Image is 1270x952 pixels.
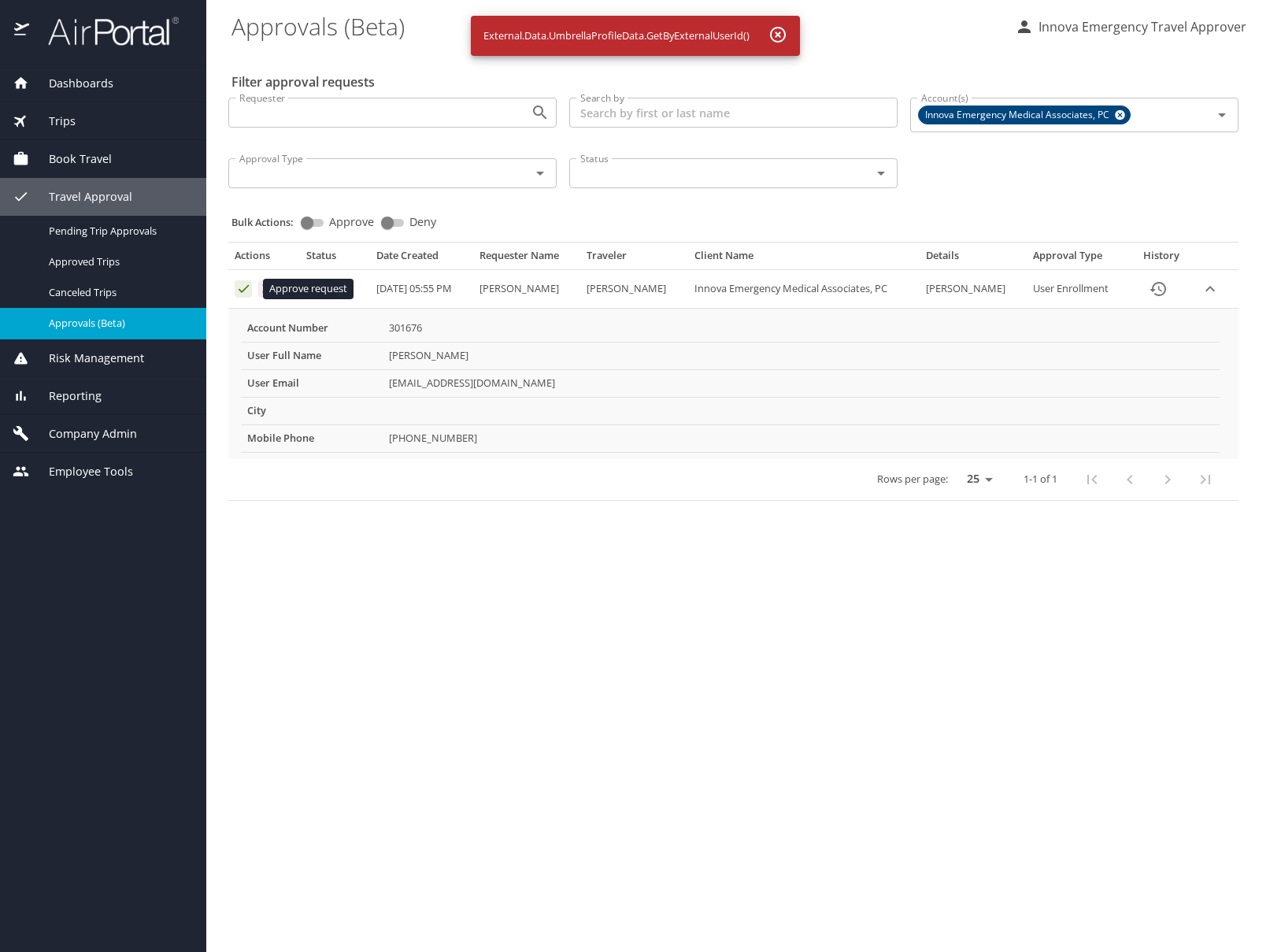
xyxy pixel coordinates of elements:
[29,387,102,405] span: Reporting
[918,106,1131,124] div: Innova Emergency Medical Associates, PC
[31,16,179,46] img: airportal-logo.png
[370,270,473,309] td: [DATE] 05:55 PM
[29,425,137,443] span: Company Admin
[383,424,1220,452] td: [PHONE_NUMBER]
[258,280,276,298] button: Deny request
[29,188,132,206] span: Travel Approval
[383,315,1220,342] td: 301676
[29,113,76,130] span: Trips
[300,249,369,269] th: Status
[1139,270,1177,308] button: History
[688,270,920,309] td: Innova Emergency Medical Associates, PC
[300,270,369,309] td: Pending
[29,463,133,480] span: Employee Tools
[473,249,581,269] th: Requester Name
[473,270,581,309] td: [PERSON_NAME]
[1027,270,1130,309] td: User Enrollment
[231,215,306,229] p: Bulk Actions:
[370,249,473,269] th: Date Created
[920,270,1027,309] td: [PERSON_NAME]
[569,98,898,128] input: Search by first or last name
[1024,474,1057,484] p: 1-1 of 1
[1198,277,1222,301] button: expand row
[241,315,1220,453] table: More info for approvals
[29,75,113,92] span: Dashboards
[228,249,1239,500] table: Approval table
[920,249,1027,269] th: Details
[49,254,187,269] span: Approved Trips
[241,342,383,369] th: User Full Name
[231,2,1002,50] h1: Approvals (Beta)
[483,20,750,51] div: External.Data.UmbrellaProfileData.GetByExternalUserId()
[529,102,551,124] button: Open
[14,16,31,46] img: icon-airportal.png
[49,285,187,300] span: Canceled Trips
[1009,13,1253,41] button: Innova Emergency Travel Approver
[383,342,1220,369] td: [PERSON_NAME]
[1211,104,1233,126] button: Open
[954,467,998,491] select: rows per page
[228,249,300,269] th: Actions
[241,315,383,342] th: Account Number
[49,316,187,331] span: Approvals (Beta)
[383,369,1220,397] td: [EMAIL_ADDRESS][DOMAIN_NAME]
[1130,249,1192,269] th: History
[241,369,383,397] th: User Email
[409,217,436,228] span: Deny
[529,162,551,184] button: Open
[870,162,892,184] button: Open
[49,224,187,239] span: Pending Trip Approvals
[580,249,688,269] th: Traveler
[241,397,383,424] th: City
[329,217,374,228] span: Approve
[688,249,920,269] th: Client Name
[29,350,144,367] span: Risk Management
[231,69,375,94] h2: Filter approval requests
[1027,249,1130,269] th: Approval Type
[29,150,112,168] span: Book Travel
[919,107,1119,124] span: Innova Emergency Medical Associates, PC
[1034,17,1246,36] p: Innova Emergency Travel Approver
[580,270,688,309] td: [PERSON_NAME]
[241,424,383,452] th: Mobile Phone
[877,474,948,484] p: Rows per page:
